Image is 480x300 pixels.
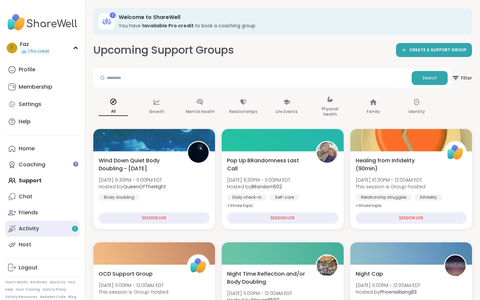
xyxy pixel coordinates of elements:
[5,260,80,276] a: Logout
[422,75,437,81] span: Search
[415,194,442,201] div: Infidelity
[74,226,76,232] span: 1
[5,287,13,292] a: Help
[356,183,425,190] span: This session is Group-hosted
[356,194,412,201] div: Relationship struggles
[110,12,116,18] div: 1
[28,49,49,54] span: 1 Pro credit
[19,264,38,271] div: Logout
[227,177,290,183] span: [DATE] 9:30PM - 11:00PM EDT
[227,212,338,224] div: SESSION LIVE
[5,237,80,253] a: Host
[5,295,37,299] a: Safety Resources
[356,212,467,224] div: SESSION LIVE
[19,145,35,152] div: Home
[19,209,38,216] div: Friends
[99,289,168,295] span: This session is Group-hosted
[99,194,140,201] div: Body doubling
[396,43,472,57] a: CREATE A SUPPORT GROUP
[99,270,153,278] span: OCD Support Group
[19,241,31,248] div: Host
[19,225,39,232] div: Activity
[317,255,337,276] img: Steven6560
[227,157,308,173] span: Pop Up BRandomness Last Call
[5,141,80,157] a: Home
[186,108,215,116] p: Mental Health
[445,142,466,163] img: ShareWell
[11,44,13,52] span: F
[20,41,50,48] div: Faz
[73,161,78,167] iframe: Spotlight
[19,101,41,108] div: Settings
[16,287,40,292] a: Host Training
[19,161,45,168] div: Coaching
[452,68,472,88] button: Filter
[367,108,380,116] p: Family
[5,189,80,205] a: Chat
[5,221,80,237] a: Activity1
[119,22,463,29] h3: You have to book a coaching group.
[123,183,166,190] b: QueenOfTheNight
[19,66,35,73] div: Profile
[93,43,234,58] h2: Upcoming Support Groups
[227,183,290,190] span: Hosted by
[229,108,257,116] p: Relationships
[5,79,80,95] a: Membership
[99,157,180,173] span: Wind Down Quiet Body Doubling - [DATE]
[68,280,75,285] a: FAQ
[452,70,472,86] span: Filter
[317,142,337,163] img: BRandom502
[227,270,308,286] span: Night Time Reflection and/or Body Doubling
[5,62,80,78] a: Profile
[149,108,164,116] p: Growth
[412,71,448,85] button: Search
[50,280,66,285] a: About Us
[5,114,80,130] a: Help
[356,270,383,278] span: Night Cap
[19,83,52,91] div: Membership
[19,193,32,200] div: Chat
[43,287,66,292] a: Safety Policy
[5,280,28,285] a: How It Works
[356,289,420,295] span: Hosted by
[5,205,80,221] a: Friends
[409,108,425,116] p: Identity
[99,282,168,289] span: [DATE] 11:00PM - 12:00AM EDT
[99,177,166,183] span: [DATE] 9:30PM - 11:00PM EDT
[315,105,345,118] p: Physical Health
[99,183,166,190] span: Hosted by
[5,11,80,34] img: ShareWell Nav Logo
[356,282,420,289] span: [DATE] 11:00PM - 12:30AM EDT
[119,14,463,21] h3: Welcome to ShareWell
[30,280,47,285] a: Referrals
[227,290,292,297] span: [DATE] 11:00PM - 12:00AM EDT
[251,183,282,190] b: BRandom502
[276,108,298,116] p: Life Events
[409,47,467,53] span: CREATE A SUPPORT GROUP
[270,194,299,201] div: Self-care
[99,212,210,224] div: SESSION LIVE
[142,22,194,29] b: 1 available Pro credit
[40,295,66,299] a: Redeem Code
[5,96,80,112] a: Settings
[188,142,209,163] img: QueenOfTheNight
[68,295,76,299] a: Blog
[188,255,209,276] img: ShareWell
[5,157,80,173] a: Coaching
[445,255,466,276] img: PhoenixRising83
[19,118,31,125] div: Help
[356,177,425,183] span: [DATE] 10:30PM - 12:00AM EDT
[99,107,128,116] p: All
[227,194,267,201] div: Daily check-in
[356,157,437,173] span: Healing from Infidelity (90min)
[380,289,417,295] b: PhoenixRising83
